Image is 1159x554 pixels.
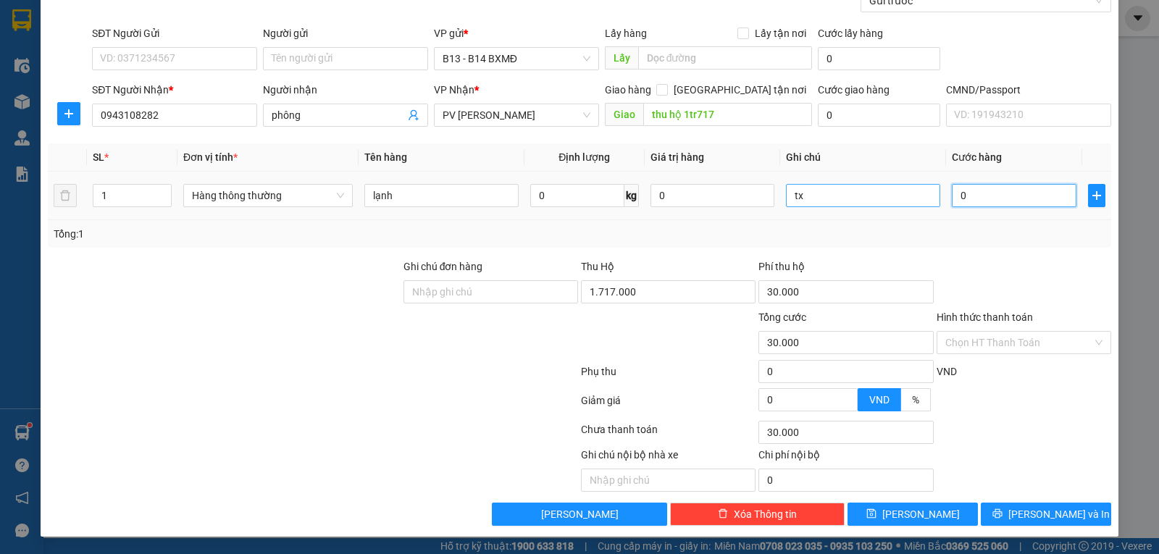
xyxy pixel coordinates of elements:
[818,104,940,127] input: Cước giao hàng
[818,47,940,70] input: Cước lấy hàng
[650,151,704,163] span: Giá trị hàng
[111,101,134,122] span: Nơi nhận:
[92,25,257,41] div: SĐT Người Gửi
[992,508,1003,520] span: printer
[758,259,933,280] div: Phí thu hộ
[734,506,797,522] span: Xóa Thông tin
[263,25,428,41] div: Người gửi
[638,46,813,70] input: Dọc đường
[581,261,614,272] span: Thu Hộ
[14,101,30,122] span: Nơi gửi:
[129,54,204,65] span: B131408250555
[408,109,419,121] span: user-add
[579,393,757,418] div: Giảm giá
[818,84,890,96] label: Cước giao hàng
[403,280,578,303] input: Ghi chú đơn hàng
[434,25,599,41] div: VP gửi
[138,65,204,76] span: 09:27:23 [DATE]
[364,151,407,163] span: Tên hàng
[443,48,590,70] span: B13 - B14 BXMĐ
[1089,190,1105,201] span: plus
[1088,184,1105,207] button: plus
[952,151,1002,163] span: Cước hàng
[558,151,610,163] span: Định lượng
[403,261,483,272] label: Ghi chú đơn hàng
[38,23,117,77] strong: CÔNG TY TNHH [GEOGRAPHIC_DATA] 214 QL13 - P.26 - Q.BÌNH THẠNH - TP HCM 1900888606
[912,394,919,406] span: %
[54,226,448,242] div: Tổng: 1
[937,311,1033,323] label: Hình thức thanh toán
[937,366,957,377] span: VND
[718,508,728,520] span: delete
[786,184,940,207] input: Ghi Chú
[882,506,960,522] span: [PERSON_NAME]
[946,82,1111,98] div: CMND/Passport
[1008,506,1110,522] span: [PERSON_NAME] và In
[541,506,619,522] span: [PERSON_NAME]
[650,184,774,207] input: 0
[643,103,813,126] input: Dọc đường
[818,28,883,39] label: Cước lấy hàng
[579,364,757,389] div: Phụ thu
[670,503,845,526] button: deleteXóa Thông tin
[758,447,933,469] div: Chi phí nội bộ
[866,508,876,520] span: save
[848,503,978,526] button: save[PERSON_NAME]
[492,503,666,526] button: [PERSON_NAME]
[758,311,806,323] span: Tổng cước
[605,103,643,126] span: Giao
[605,46,638,70] span: Lấy
[58,108,80,119] span: plus
[581,447,756,469] div: Ghi chú nội bộ nhà xe
[50,87,168,98] strong: BIÊN NHẬN GỬI HÀNG HOÁ
[579,421,757,447] div: Chưa thanh toán
[443,104,590,126] span: PV Gia Nghĩa
[605,84,651,96] span: Giao hàng
[263,82,428,98] div: Người nhận
[14,33,33,69] img: logo
[434,84,474,96] span: VP Nhận
[668,82,812,98] span: [GEOGRAPHIC_DATA] tận nơi
[749,25,812,41] span: Lấy tận nơi
[364,184,519,207] input: VD: Bàn, Ghế
[624,184,639,207] span: kg
[183,151,238,163] span: Đơn vị tính
[93,151,104,163] span: SL
[869,394,890,406] span: VND
[146,101,201,117] span: PV [PERSON_NAME]
[92,82,257,98] div: SĐT Người Nhận
[57,102,80,125] button: plus
[780,143,946,172] th: Ghi chú
[605,28,647,39] span: Lấy hàng
[581,469,756,492] input: Nhập ghi chú
[192,185,344,206] span: Hàng thông thường
[54,184,77,207] button: delete
[981,503,1111,526] button: printer[PERSON_NAME] và In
